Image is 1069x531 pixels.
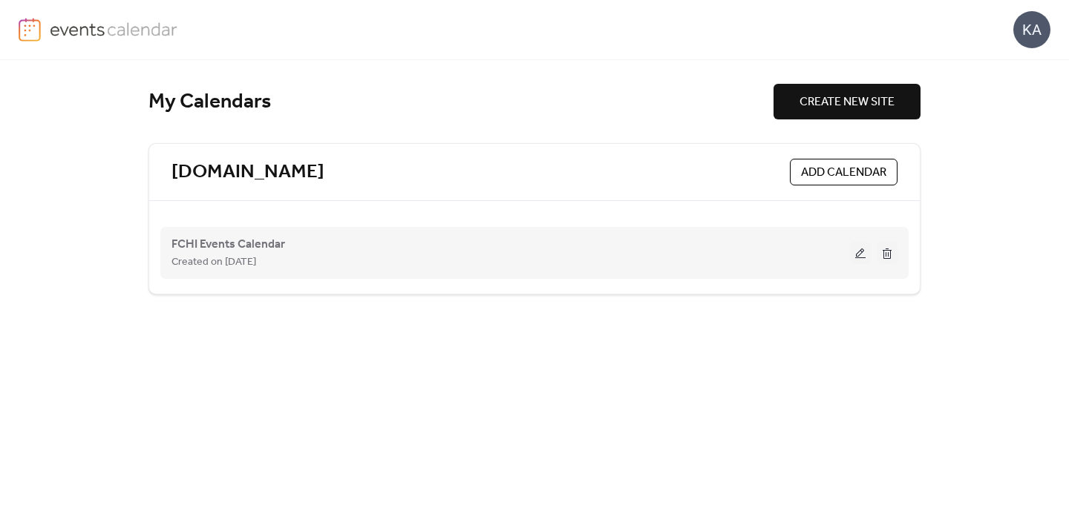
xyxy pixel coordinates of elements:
button: CREATE NEW SITE [774,84,921,119]
a: FCHI Events Calendar [171,240,285,248]
a: [DOMAIN_NAME] [171,160,324,185]
span: CREATE NEW SITE [800,93,895,111]
span: Created on [DATE] [171,254,256,271]
img: logo [19,18,41,42]
span: FCHI Events Calendar [171,236,285,254]
button: ADD CALENDAR [790,159,898,185]
div: My Calendars [148,89,774,115]
div: KA [1013,11,1050,48]
span: ADD CALENDAR [801,164,886,182]
img: logo-type [50,18,178,40]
